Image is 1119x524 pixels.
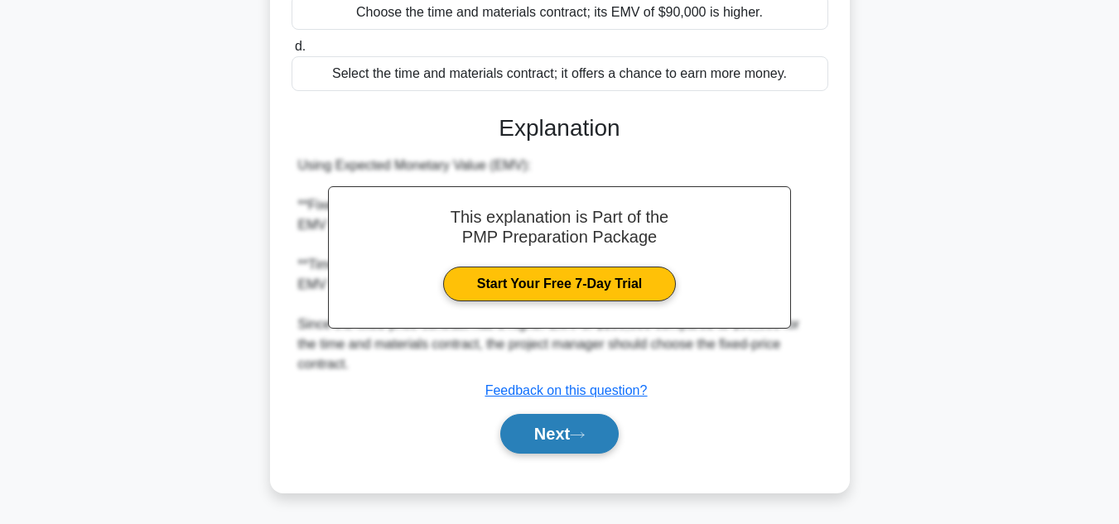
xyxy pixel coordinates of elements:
button: Next [500,414,619,454]
div: Using Expected Monetary Value (EMV): **Fixed-price contract:** EMV = $100,000 x 100% = $100,000 *... [298,156,822,374]
a: Feedback on this question? [485,383,648,397]
span: d. [295,39,306,53]
h3: Explanation [301,114,818,142]
a: Start Your Free 7-Day Trial [443,267,676,301]
div: Select the time and materials contract; it offers a chance to earn more money. [292,56,828,91]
